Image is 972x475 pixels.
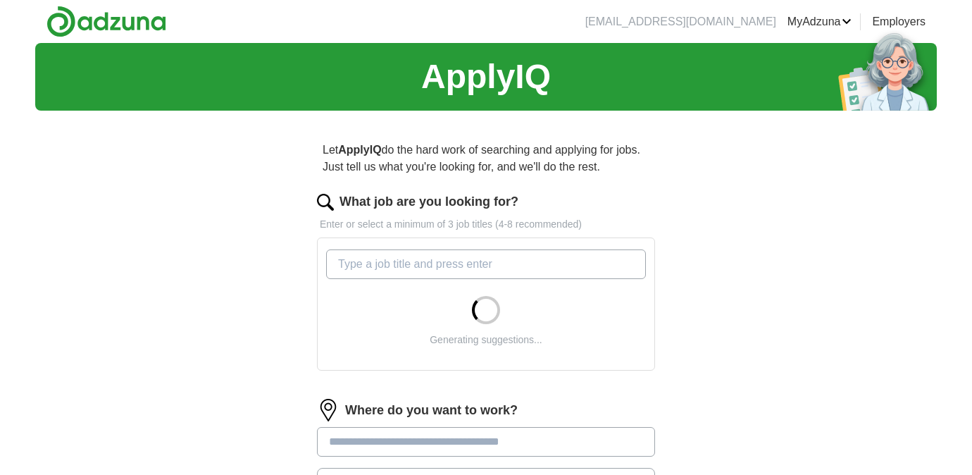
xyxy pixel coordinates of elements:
[338,144,381,156] strong: ApplyIQ
[872,13,926,30] a: Employers
[421,51,551,102] h1: ApplyIQ
[585,13,776,30] li: [EMAIL_ADDRESS][DOMAIN_NAME]
[317,194,334,211] img: search.png
[46,6,166,37] img: Adzuna logo
[430,333,542,347] div: Generating suggestions...
[787,13,852,30] a: MyAdzuna
[317,217,655,232] p: Enter or select a minimum of 3 job titles (4-8 recommended)
[317,399,339,421] img: location.png
[317,136,655,181] p: Let do the hard work of searching and applying for jobs. Just tell us what you're looking for, an...
[345,401,518,420] label: Where do you want to work?
[326,249,646,279] input: Type a job title and press enter
[339,192,518,211] label: What job are you looking for?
